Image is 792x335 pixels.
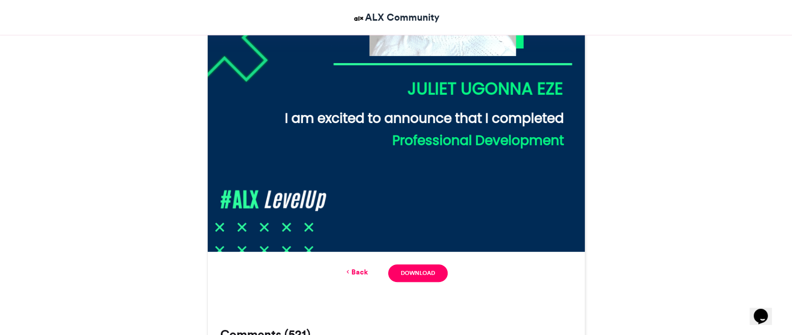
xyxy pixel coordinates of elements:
[750,295,782,325] iframe: chat widget
[352,12,365,25] img: ALX Community
[344,267,368,277] a: Back
[388,264,447,282] a: Download
[352,10,440,25] a: ALX Community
